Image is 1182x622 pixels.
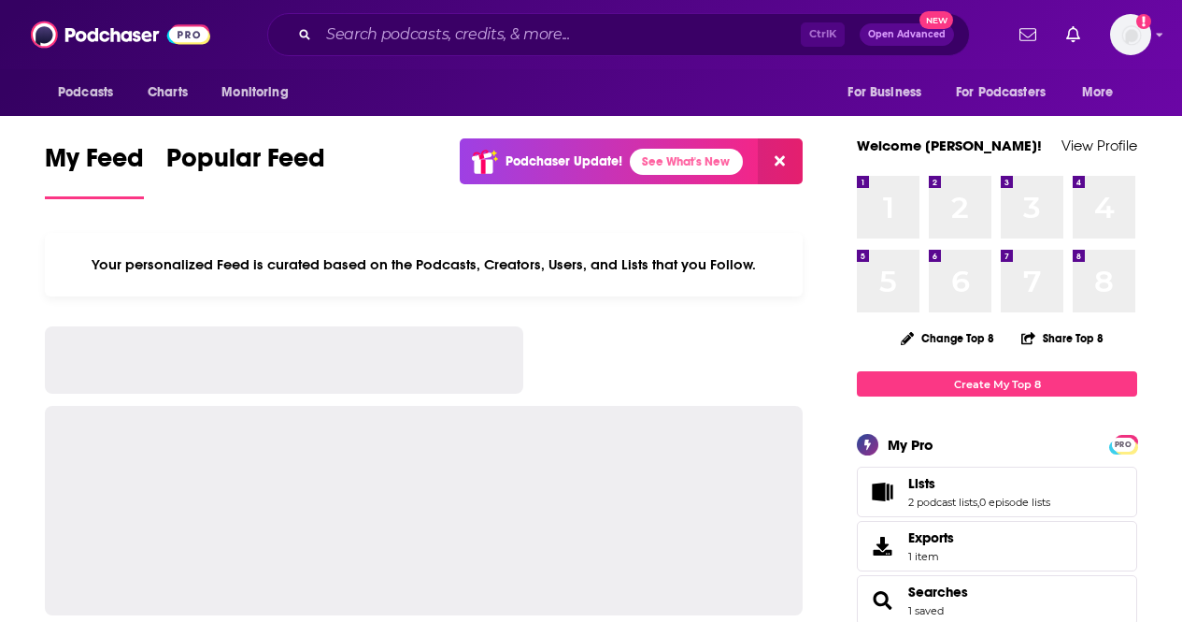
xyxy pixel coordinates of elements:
[58,80,113,106] span: Podcasts
[919,11,953,29] span: New
[1110,14,1151,55] img: User Profile
[166,142,325,199] a: Popular Feed
[908,529,954,546] span: Exports
[166,142,325,185] span: Popular Feed
[1110,14,1151,55] button: Show profile menu
[319,20,801,50] input: Search podcasts, credits, & more...
[45,142,144,185] span: My Feed
[1110,14,1151,55] span: Logged in as amooers
[208,75,312,110] button: open menu
[847,80,921,106] span: For Business
[956,80,1046,106] span: For Podcasters
[1112,437,1134,451] a: PRO
[908,550,954,563] span: 1 item
[45,142,144,199] a: My Feed
[863,587,901,614] a: Searches
[801,22,845,47] span: Ctrl K
[944,75,1073,110] button: open menu
[1069,75,1137,110] button: open menu
[1136,14,1151,29] svg: Add a profile image
[857,521,1137,571] a: Exports
[834,75,945,110] button: open menu
[908,475,1050,492] a: Lists
[857,467,1137,517] span: Lists
[1020,320,1104,356] button: Share Top 8
[890,326,1005,350] button: Change Top 8
[868,30,946,39] span: Open Advanced
[1061,137,1137,154] a: View Profile
[1082,80,1114,106] span: More
[267,13,970,56] div: Search podcasts, credits, & more...
[857,371,1137,397] a: Create My Top 8
[135,75,199,110] a: Charts
[977,496,979,509] span: ,
[148,80,188,106] span: Charts
[908,475,935,492] span: Lists
[863,533,901,559] span: Exports
[979,496,1050,509] a: 0 episode lists
[31,17,210,52] img: Podchaser - Follow, Share and Rate Podcasts
[45,233,803,297] div: Your personalized Feed is curated based on the Podcasts, Creators, Users, and Lists that you Follow.
[908,584,968,600] a: Searches
[45,75,137,110] button: open menu
[1112,438,1134,452] span: PRO
[908,604,944,617] a: 1 saved
[888,436,933,454] div: My Pro
[860,23,954,46] button: Open AdvancedNew
[630,149,743,175] a: See What's New
[1059,19,1088,51] a: Show notifications dropdown
[908,496,977,509] a: 2 podcast lists
[1012,19,1044,51] a: Show notifications dropdown
[863,479,901,505] a: Lists
[857,137,1042,154] a: Welcome [PERSON_NAME]!
[506,153,622,169] p: Podchaser Update!
[221,80,288,106] span: Monitoring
